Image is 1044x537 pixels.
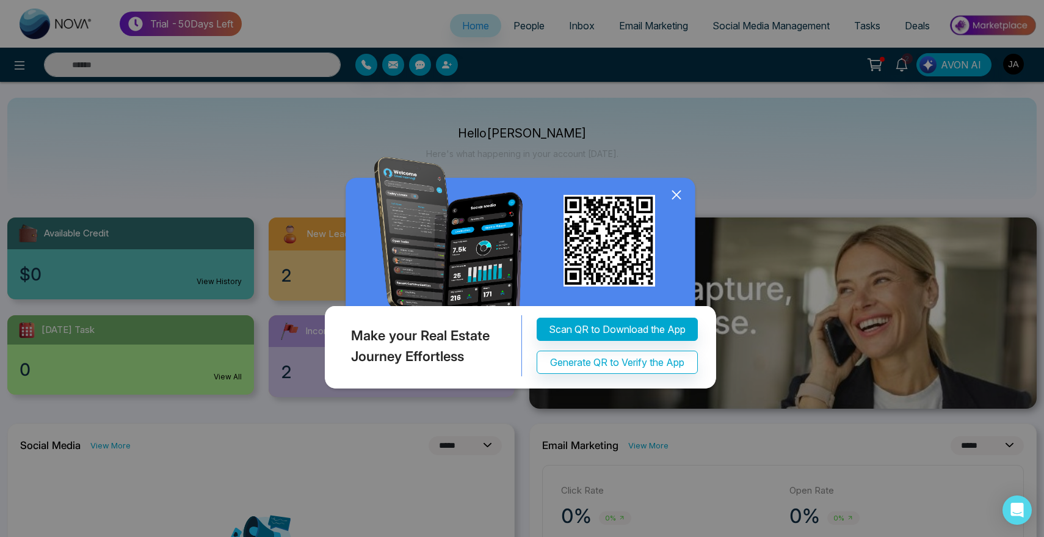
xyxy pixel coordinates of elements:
div: Make your Real Estate Journey Effortless [322,315,522,376]
button: Scan QR to Download the App [537,318,698,341]
button: Generate QR to Verify the App [537,351,698,374]
img: qr_for_download_app.png [564,195,655,287]
img: QRModal [322,157,722,395]
div: Open Intercom Messenger [1002,495,1032,525]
